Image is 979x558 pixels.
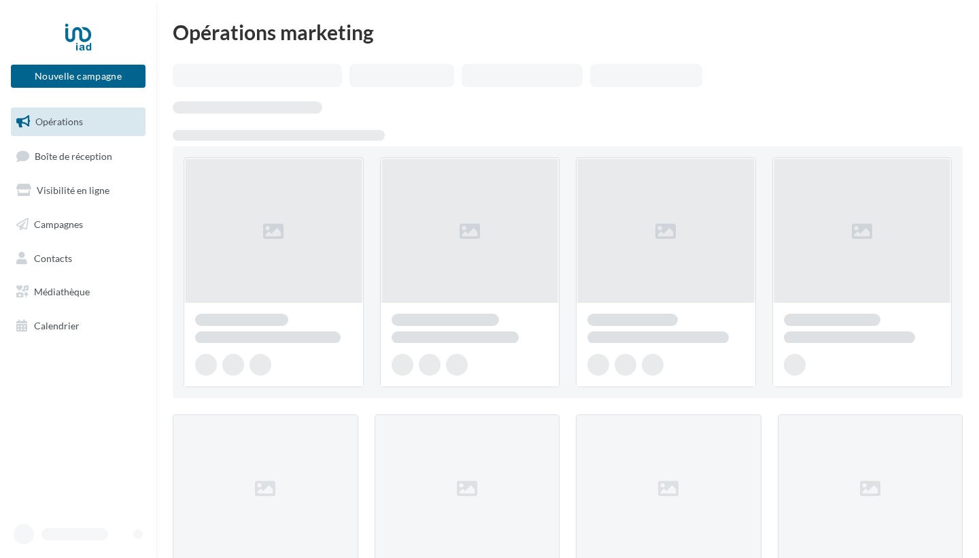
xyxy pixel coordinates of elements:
span: Boîte de réception [35,150,112,161]
span: Visibilité en ligne [37,184,109,196]
a: Campagnes [8,210,148,239]
span: Contacts [34,252,72,263]
span: Calendrier [34,320,80,331]
a: Boîte de réception [8,142,148,171]
a: Opérations [8,108,148,136]
span: Campagnes [34,218,83,230]
a: Médiathèque [8,278,148,306]
span: Médiathèque [34,286,90,297]
div: Opérations marketing [173,22,963,42]
button: Nouvelle campagne [11,65,145,88]
span: Opérations [35,116,83,127]
a: Calendrier [8,312,148,340]
a: Contacts [8,244,148,273]
a: Visibilité en ligne [8,176,148,205]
